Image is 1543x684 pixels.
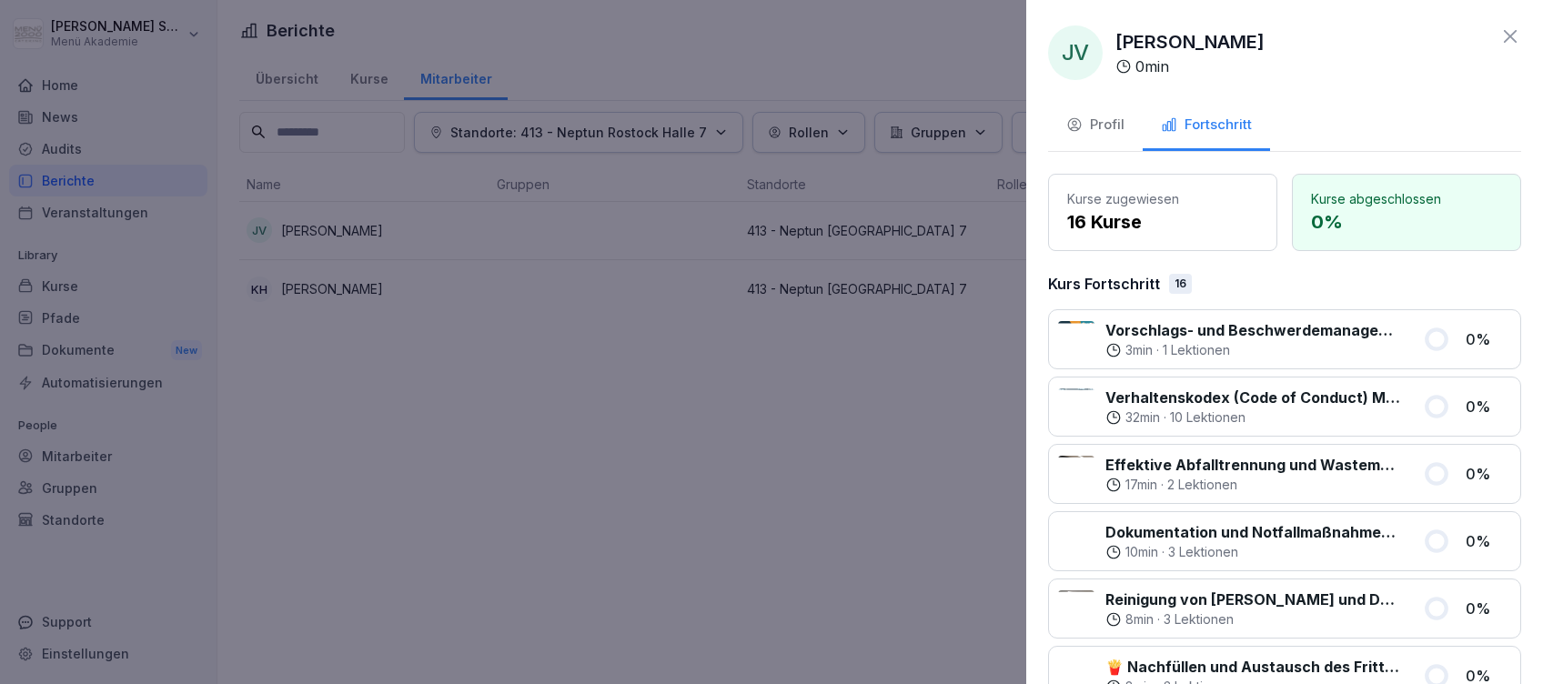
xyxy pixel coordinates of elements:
p: 3 min [1125,341,1153,359]
p: 16 Kurse [1067,208,1258,236]
p: 32 min [1125,408,1160,427]
div: · [1105,408,1401,427]
p: 8 min [1125,610,1154,629]
p: Effektive Abfalltrennung und Wastemanagement im Catering [1105,454,1401,476]
p: 0 % [1311,208,1502,236]
p: 0 % [1466,463,1511,485]
p: Vorschlags- und Beschwerdemanagement bei Menü 2000 [1105,319,1401,341]
p: 3 Lektionen [1164,610,1234,629]
div: 16 [1169,274,1192,294]
p: Verhaltenskodex (Code of Conduct) Menü 2000 [1105,387,1401,408]
p: 17 min [1125,476,1157,494]
p: 1 Lektionen [1163,341,1230,359]
p: Kurse zugewiesen [1067,189,1258,208]
p: Kurs Fortschritt [1048,273,1160,295]
p: 2 Lektionen [1167,476,1237,494]
div: · [1105,341,1401,359]
p: 0 % [1466,598,1511,619]
p: 10 Lektionen [1170,408,1245,427]
p: 10 min [1125,543,1158,561]
p: Reinigung von [PERSON_NAME] und Dunstabzugshauben [1105,588,1401,610]
div: · [1105,543,1401,561]
button: Fortschritt [1143,102,1270,151]
p: 0 % [1466,396,1511,417]
p: 3 Lektionen [1168,543,1238,561]
p: Dokumentation und Notfallmaßnahmen bei Fritteusen [1105,521,1401,543]
div: · [1105,476,1401,494]
div: Fortschritt [1161,115,1252,136]
div: JV [1048,25,1103,80]
p: 0 min [1135,55,1169,77]
p: 0 % [1466,328,1511,350]
div: · [1105,610,1401,629]
p: 0 % [1466,530,1511,552]
div: Profil [1066,115,1124,136]
p: [PERSON_NAME] [1115,28,1265,55]
p: 🍟 Nachfüllen und Austausch des Frittieröl/-fettes [1105,656,1401,678]
p: Kurse abgeschlossen [1311,189,1502,208]
button: Profil [1048,102,1143,151]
